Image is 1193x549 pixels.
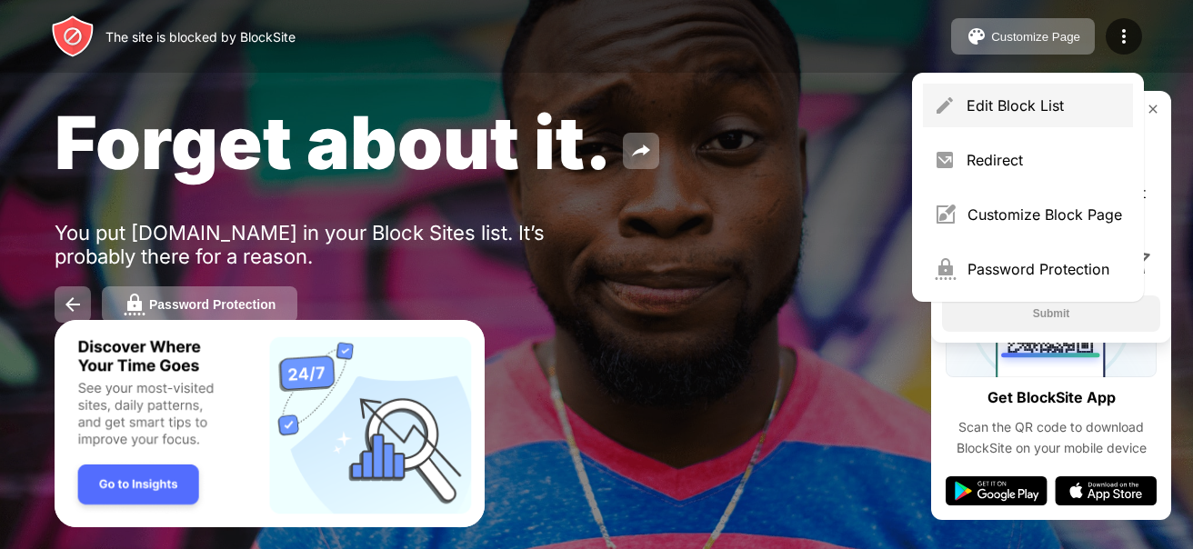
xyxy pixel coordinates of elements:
img: header-logo.svg [51,15,95,58]
img: menu-icon.svg [1113,25,1135,47]
img: app-store.svg [1055,476,1157,505]
button: Customize Page [951,18,1095,55]
div: Scan the QR code to download BlockSite on your mobile device [946,417,1157,458]
div: You put [DOMAIN_NAME] in your Block Sites list. It’s probably there for a reason. [55,221,617,268]
img: google-play.svg [946,476,1048,505]
img: pallet.svg [966,25,987,47]
button: Submit [942,295,1160,332]
div: Password Protection [967,260,1122,278]
div: Redirect [967,151,1122,169]
div: The site is blocked by BlockSite [105,29,296,45]
button: Password Protection [102,286,297,323]
div: Password Protection [149,297,276,312]
div: Edit Block List [967,96,1122,115]
div: Customize Block Page [967,205,1122,224]
iframe: Banner [55,320,485,528]
img: share.svg [630,140,652,162]
div: Customize Page [991,30,1080,44]
span: Forget about it. [55,98,612,186]
img: menu-customize.svg [934,204,957,225]
img: menu-password.svg [934,258,957,280]
img: menu-pencil.svg [934,95,956,116]
img: menu-redirect.svg [934,149,956,171]
img: password.svg [124,294,145,315]
img: back.svg [62,294,84,315]
img: rate-us-close.svg [1146,102,1160,116]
